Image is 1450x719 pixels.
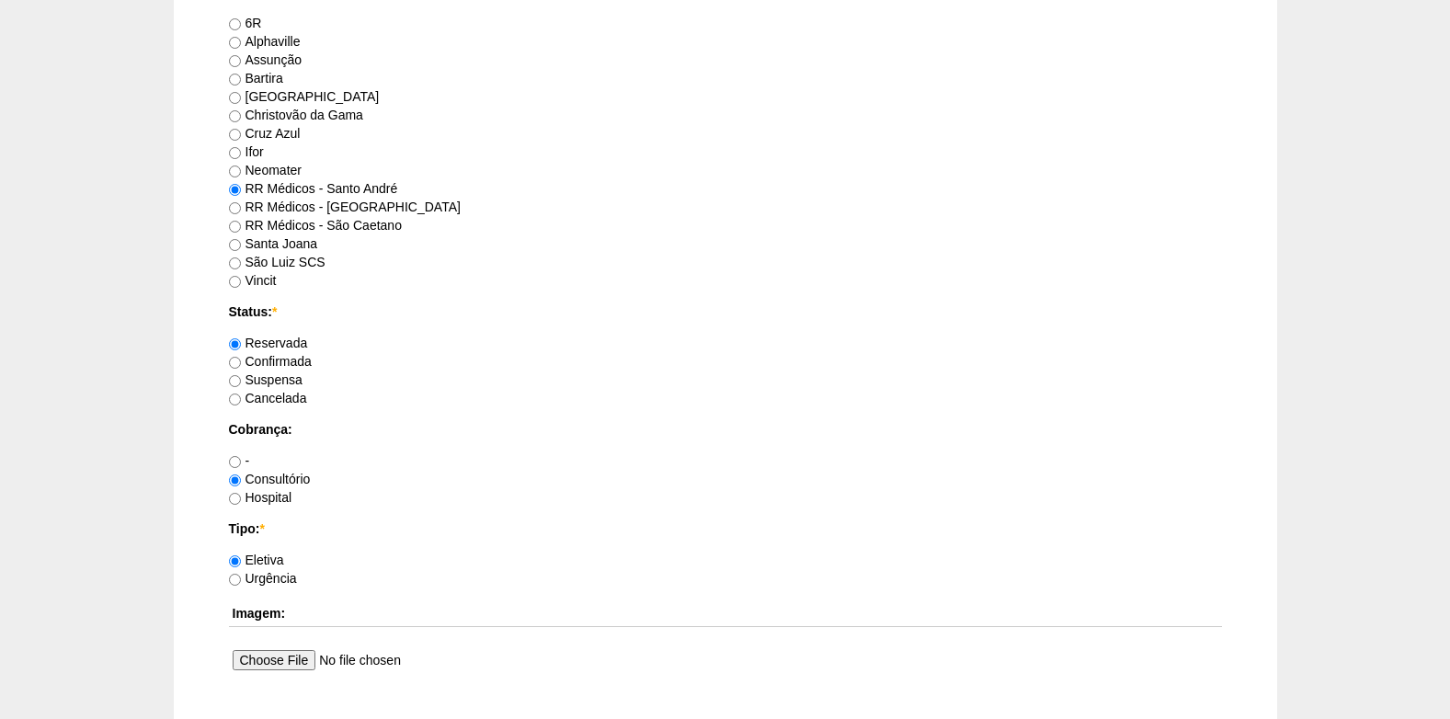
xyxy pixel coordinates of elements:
input: Alphaville [229,37,241,49]
label: Cancelada [229,391,307,405]
input: São Luiz SCS [229,257,241,269]
label: RR Médicos - Santo André [229,181,398,196]
th: Imagem: [229,600,1222,627]
input: Eletiva [229,555,241,567]
span: Este campo é obrigatório. [259,521,264,536]
input: RR Médicos - [GEOGRAPHIC_DATA] [229,202,241,214]
label: 6R [229,16,262,30]
label: Christovão da Gama [229,108,363,122]
label: Bartira [229,71,283,86]
input: Santa Joana [229,239,241,251]
input: Christovão da Gama [229,110,241,122]
input: Neomater [229,165,241,177]
label: Hospital [229,490,292,505]
input: [GEOGRAPHIC_DATA] [229,92,241,104]
input: Confirmada [229,357,241,369]
input: Cancelada [229,394,241,405]
label: Urgência [229,571,297,586]
label: Consultório [229,472,311,486]
label: São Luiz SCS [229,255,325,269]
label: - [229,453,250,468]
label: Suspensa [229,372,303,387]
input: Suspensa [229,375,241,387]
input: 6R [229,18,241,30]
input: Ifor [229,147,241,159]
input: Cruz Azul [229,129,241,141]
label: [GEOGRAPHIC_DATA] [229,89,380,104]
input: Hospital [229,493,241,505]
label: Vincit [229,273,277,288]
label: RR Médicos - [GEOGRAPHIC_DATA] [229,200,461,214]
input: RR Médicos - São Caetano [229,221,241,233]
input: Consultório [229,474,241,486]
label: RR Médicos - São Caetano [229,218,402,233]
label: Status: [229,302,1222,321]
input: Vincit [229,276,241,288]
input: Urgência [229,574,241,586]
input: Bartira [229,74,241,86]
input: Assunção [229,55,241,67]
label: Ifor [229,144,264,159]
label: Assunção [229,52,302,67]
label: Cobrança: [229,420,1222,439]
input: - [229,456,241,468]
label: Santa Joana [229,236,318,251]
label: Reservada [229,336,308,350]
label: Tipo: [229,519,1222,538]
span: Este campo é obrigatório. [272,304,277,319]
input: RR Médicos - Santo André [229,184,241,196]
label: Cruz Azul [229,126,301,141]
label: Alphaville [229,34,301,49]
input: Reservada [229,338,241,350]
label: Confirmada [229,354,312,369]
label: Eletiva [229,553,284,567]
label: Neomater [229,163,302,177]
